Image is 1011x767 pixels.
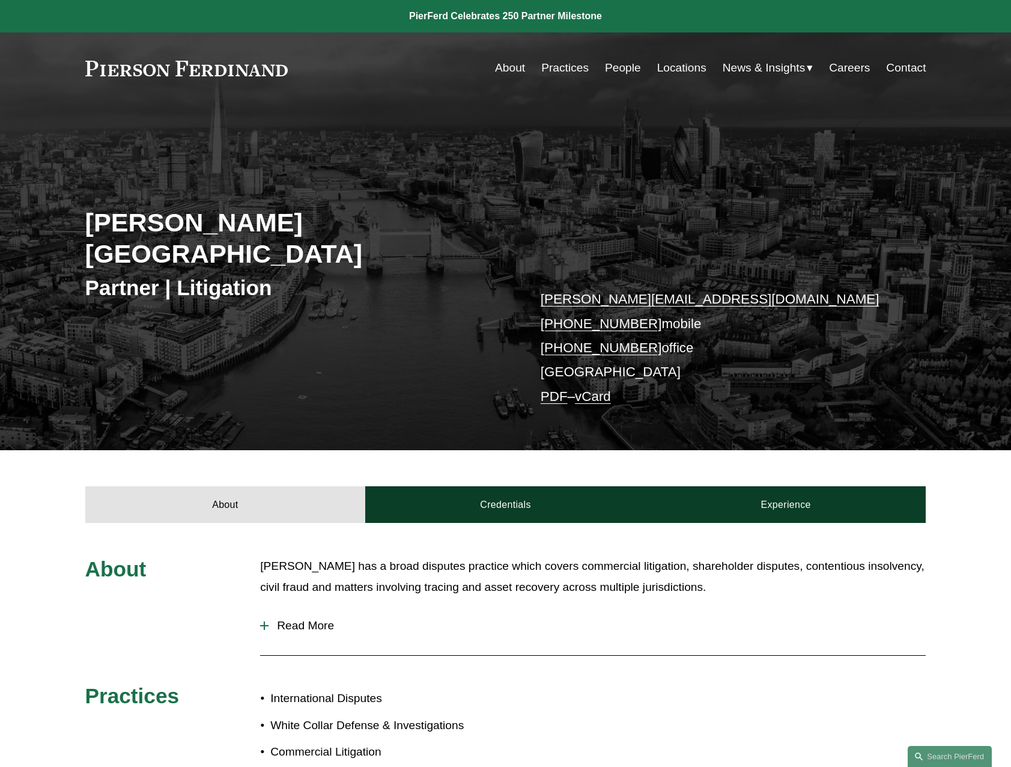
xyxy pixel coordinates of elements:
a: [PERSON_NAME][EMAIL_ADDRESS][DOMAIN_NAME] [541,292,879,307]
a: PDF [541,389,568,404]
p: mobile office [GEOGRAPHIC_DATA] – [541,287,891,409]
a: Experience [646,486,926,522]
a: People [605,57,641,79]
p: White Collar Defense & Investigations [270,715,505,736]
span: Read More [269,619,926,632]
h3: Partner | Litigation [85,275,506,301]
a: Contact [886,57,926,79]
a: folder dropdown [723,57,813,79]
button: Read More [260,610,926,641]
a: vCard [575,389,611,404]
span: News & Insights [723,58,806,79]
a: Locations [657,57,706,79]
p: International Disputes [270,688,505,709]
h2: [PERSON_NAME][GEOGRAPHIC_DATA] [85,207,506,270]
a: [PHONE_NUMBER] [541,340,662,355]
a: Careers [829,57,870,79]
span: Practices [85,684,180,707]
a: Credentials [365,486,646,522]
a: About [495,57,525,79]
a: About [85,486,366,522]
a: Search this site [908,746,992,767]
span: About [85,557,147,581]
a: [PHONE_NUMBER] [541,316,662,331]
a: Practices [541,57,589,79]
p: Commercial Litigation [270,742,505,763]
p: [PERSON_NAME] has a broad disputes practice which covers commercial litigation, shareholder dispu... [260,556,926,597]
